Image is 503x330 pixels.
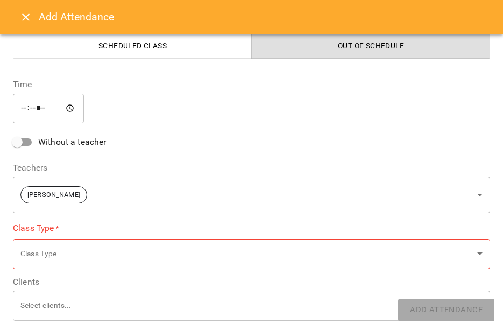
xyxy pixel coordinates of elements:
[20,300,473,311] p: Select clients...
[13,222,490,234] label: Class Type
[38,136,107,149] span: Without a teacher
[251,33,490,59] button: Out of Schedule
[13,80,490,89] label: Time
[21,190,87,200] span: [PERSON_NAME]
[13,176,490,213] div: [PERSON_NAME]
[13,238,490,269] div: Class Type
[20,39,245,52] span: Scheduled class
[20,249,473,259] p: Class Type
[13,164,490,172] label: Teachers
[13,278,490,286] label: Clients
[39,9,490,25] h6: Add Attendance
[13,33,252,59] button: Scheduled class
[13,290,490,321] div: Select clients...
[258,39,484,52] span: Out of Schedule
[13,4,39,30] button: Close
